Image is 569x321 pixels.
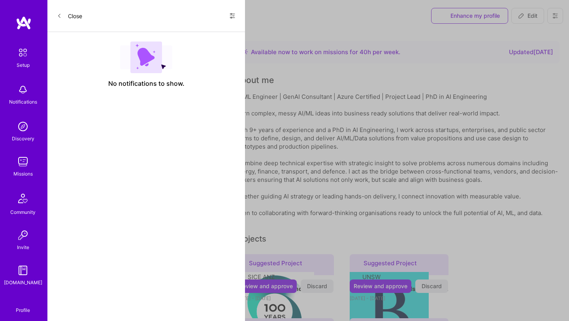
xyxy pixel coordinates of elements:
img: bell [15,82,31,98]
img: setup [15,44,31,61]
img: Community [13,189,32,208]
img: guide book [15,262,31,278]
img: teamwork [15,154,31,170]
div: Setup [17,61,30,69]
div: Missions [13,170,33,178]
button: Close [57,9,82,22]
div: [DOMAIN_NAME] [4,278,42,287]
div: Invite [17,243,29,251]
span: No notifications to show. [108,79,185,88]
div: Notifications [9,98,37,106]
img: logo [16,16,32,30]
img: empty [120,42,172,73]
img: discovery [15,119,31,134]
div: Discovery [12,134,34,143]
div: Community [10,208,36,216]
a: Profile [13,298,33,313]
div: Profile [16,306,30,313]
img: Invite [15,227,31,243]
